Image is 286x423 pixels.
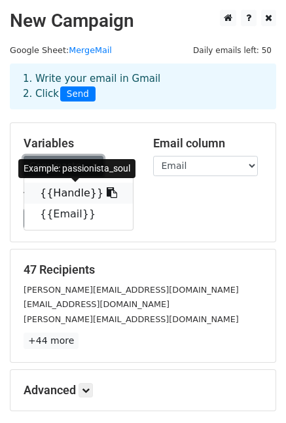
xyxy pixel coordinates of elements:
[10,10,276,32] h2: New Campaign
[188,43,276,58] span: Daily emails left: 50
[69,45,112,55] a: MergeMail
[24,136,134,151] h5: Variables
[24,285,239,295] small: [PERSON_NAME][EMAIL_ADDRESS][DOMAIN_NAME]
[24,383,262,397] h5: Advanced
[153,136,263,151] h5: Email column
[221,360,286,423] div: 聊天小组件
[24,204,133,225] a: {{Email}}
[24,314,239,324] small: [PERSON_NAME][EMAIL_ADDRESS][DOMAIN_NAME]
[24,299,170,309] small: [EMAIL_ADDRESS][DOMAIN_NAME]
[188,45,276,55] a: Daily emails left: 50
[24,263,262,277] h5: 47 Recipients
[221,360,286,423] iframe: Chat Widget
[10,45,112,55] small: Google Sheet:
[24,183,133,204] a: {{Handle}}
[60,86,96,102] span: Send
[24,333,79,349] a: +44 more
[18,159,135,178] div: Example: passionista_soul
[13,71,273,101] div: 1. Write your email in Gmail 2. Click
